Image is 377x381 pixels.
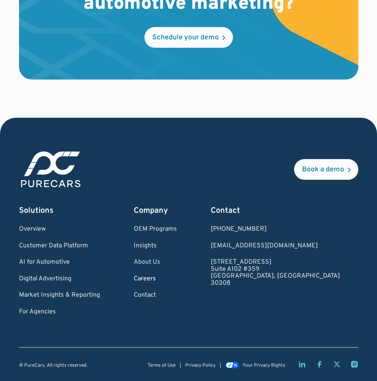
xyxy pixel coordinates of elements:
a: Careers [134,276,177,283]
a: Call us [211,226,340,233]
a: Book a demo [294,159,358,180]
div: Company [134,205,177,216]
a: Customer Data Platform [19,243,100,250]
div: Book a demo [302,166,344,173]
a: Your Privacy Rights [225,363,285,368]
a: Overview [19,226,100,233]
a: About Us [134,259,177,266]
a: Schedule your demo [144,27,233,48]
a: Terms of Use [148,363,175,368]
div: © PureCars. All rights reserved. [19,363,88,368]
a: Market Insights & Reporting [19,292,100,299]
a: Contact [134,292,177,299]
a: Facebook page [315,360,323,368]
a: OEM Programs [134,226,177,233]
img: purecars logo [19,150,83,189]
div: Your Privacy Rights [242,363,285,368]
a: AI for Automotive [19,259,100,266]
a: For Agencies [19,309,100,316]
a: LinkedIn page [298,360,306,368]
div: Solutions [19,205,100,216]
a: [STREET_ADDRESS]Suite A102 #359[GEOGRAPHIC_DATA], [GEOGRAPHIC_DATA]30308 [211,259,340,287]
a: Privacy Policy [185,363,215,368]
a: Email us [211,243,340,250]
a: Twitter X page [333,360,341,368]
a: Digital Advertising [19,276,100,283]
a: Insights [134,243,177,250]
div: Contact [211,205,340,216]
a: Instagram page [350,360,358,368]
div: Schedule your demo [152,34,219,41]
